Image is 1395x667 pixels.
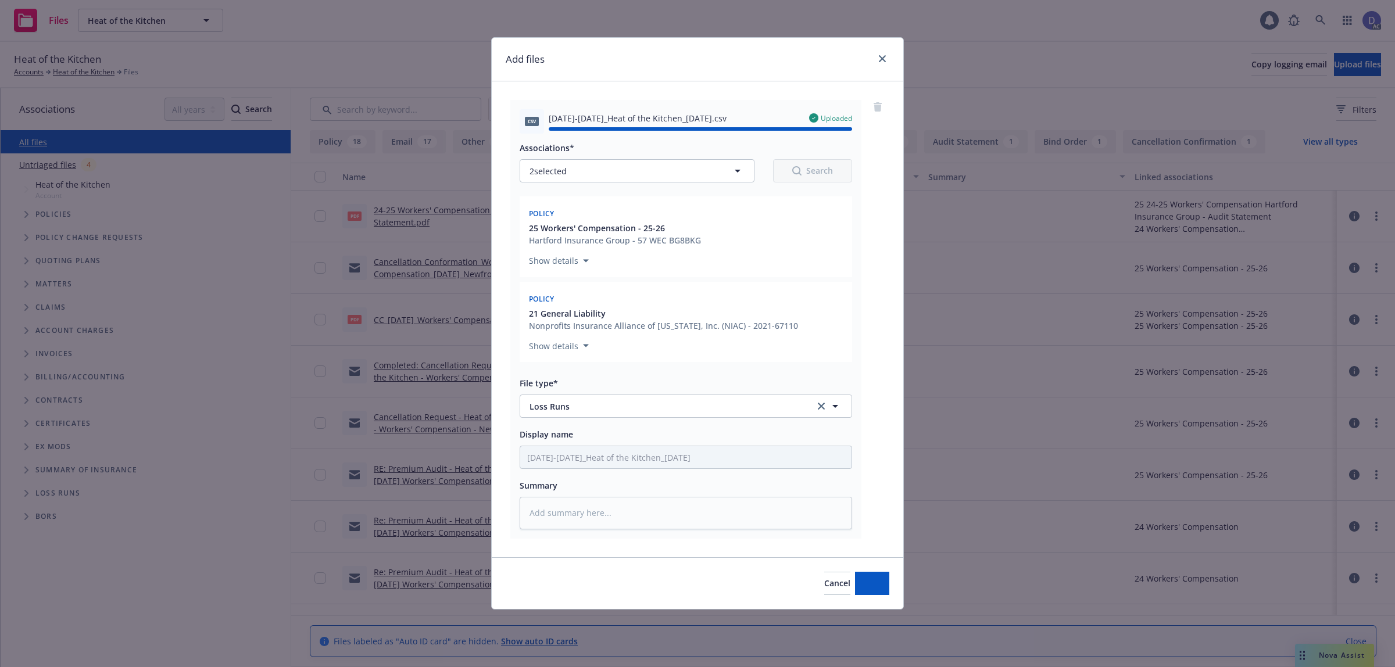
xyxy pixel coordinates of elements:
[824,578,850,589] span: Cancel
[524,339,593,353] button: Show details
[529,320,798,332] div: Nonprofits Insurance Alliance of [US_STATE], Inc. (NIAC) - 2021-67110
[871,100,885,114] a: remove
[520,429,573,440] span: Display name
[529,307,798,320] button: 21 General Liability
[529,222,665,234] span: 25 Workers' Compensation - 25-26
[529,222,701,234] button: 25 Workers' Compensation - 25-26
[520,159,754,182] button: 2selected
[529,307,606,320] span: 21 General Liability
[821,113,852,123] span: Uploaded
[529,294,555,304] span: Policy
[520,446,852,468] input: Add display name here...
[814,399,828,413] a: clear selection
[506,52,545,67] h1: Add files
[529,209,555,218] span: Policy
[520,378,558,389] span: File type*
[855,572,889,595] button: Add files
[529,234,701,246] div: Hartford Insurance Group - 57 WEC BG8BKG
[520,142,574,153] span: Associations*
[549,112,727,124] span: [DATE]-[DATE]_Heat of the Kitchen_[DATE].csv
[530,165,567,177] span: 2 selected
[520,395,852,418] button: Loss Runsclear selection
[520,480,557,491] span: Summary
[524,254,593,268] button: Show details
[855,578,889,589] span: Add files
[824,572,850,595] button: Cancel
[525,117,539,125] span: csv
[875,52,889,66] a: close
[530,400,799,413] span: Loss Runs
